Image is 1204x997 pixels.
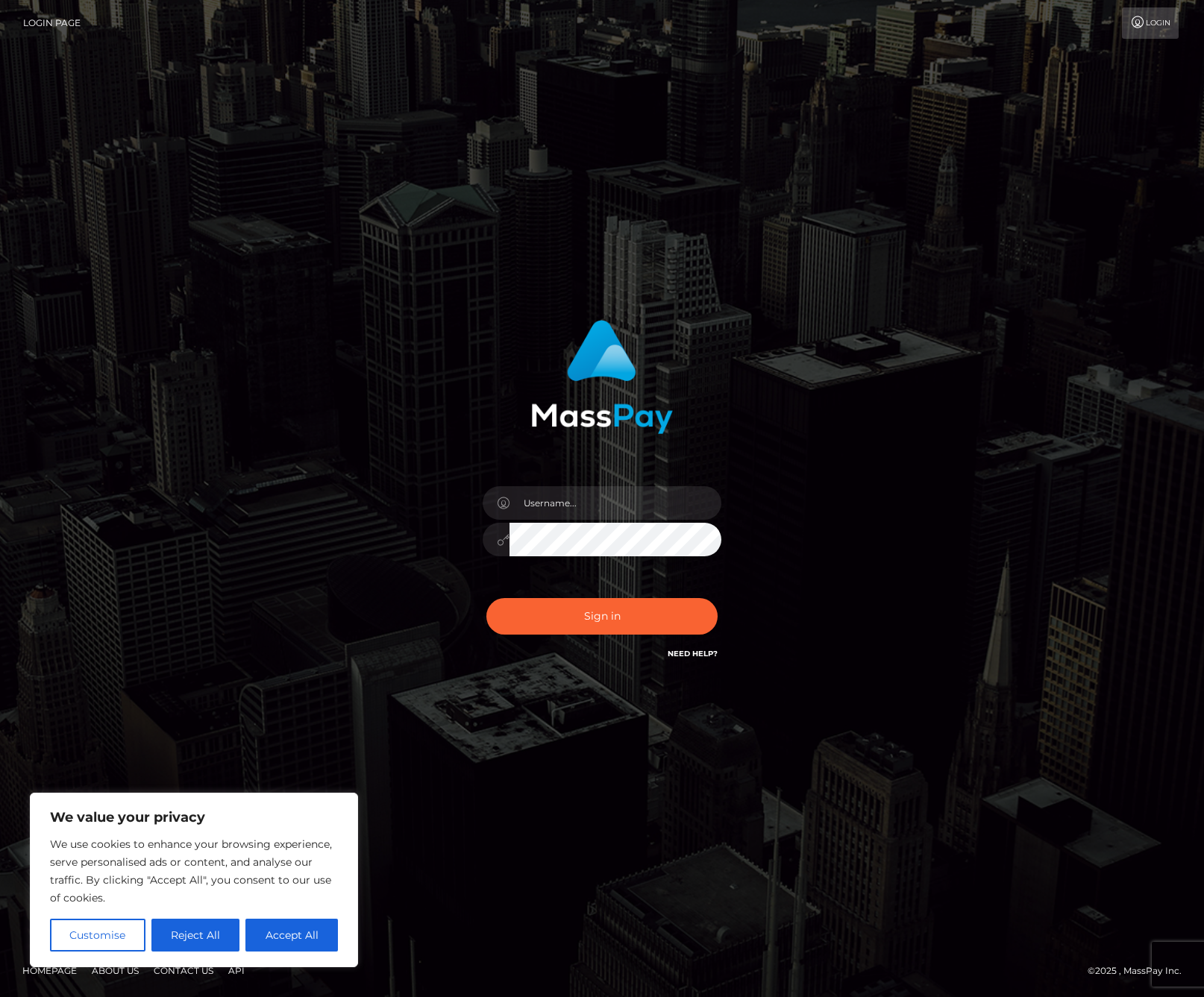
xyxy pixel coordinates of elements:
[531,320,673,434] img: MassPay Login
[30,793,358,967] div: We value your privacy
[151,919,240,952] button: Reject All
[1088,963,1193,979] div: © 2025 , MassPay Inc.
[222,959,251,982] a: API
[245,919,338,952] button: Accept All
[1122,7,1179,39] a: Login
[50,919,145,952] button: Customise
[16,959,83,982] a: Homepage
[50,835,338,907] p: We use cookies to enhance your browsing experience, serve personalised ads or content, and analys...
[668,649,718,658] a: Need Help?
[148,959,219,982] a: Contact Us
[50,808,338,826] p: We value your privacy
[86,959,145,982] a: About Us
[509,486,721,520] input: Username...
[23,7,81,39] a: Login Page
[486,598,718,635] button: Sign in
